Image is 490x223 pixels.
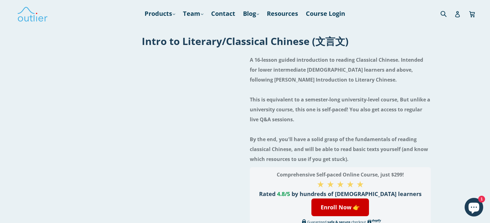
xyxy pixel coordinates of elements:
[240,8,262,19] a: Blog
[180,8,206,19] a: Team
[141,8,178,19] a: Products
[303,8,348,19] a: Course Login
[463,198,485,218] inbox-online-store-chat: Shopify online store chat
[439,7,456,20] input: Search
[317,178,364,190] span: ★ ★ ★ ★ ★
[292,190,422,198] span: by hundreds of [DEMOGRAPHIC_DATA] learners
[208,8,238,19] a: Contact
[259,190,275,198] span: Rated
[257,170,423,180] h3: Comprehensive Self-paced Online Course, just $299!
[17,5,48,23] img: Outlier Linguistics
[311,198,369,216] a: Enroll Now 👉
[59,52,241,154] iframe: Embedded Youtube Video
[264,8,301,19] a: Resources
[250,55,431,164] h4: A 16-lesson guided introduction to reading Classical Chinese. Intended for lower intermediate [DE...
[277,190,290,198] span: 4.8/5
